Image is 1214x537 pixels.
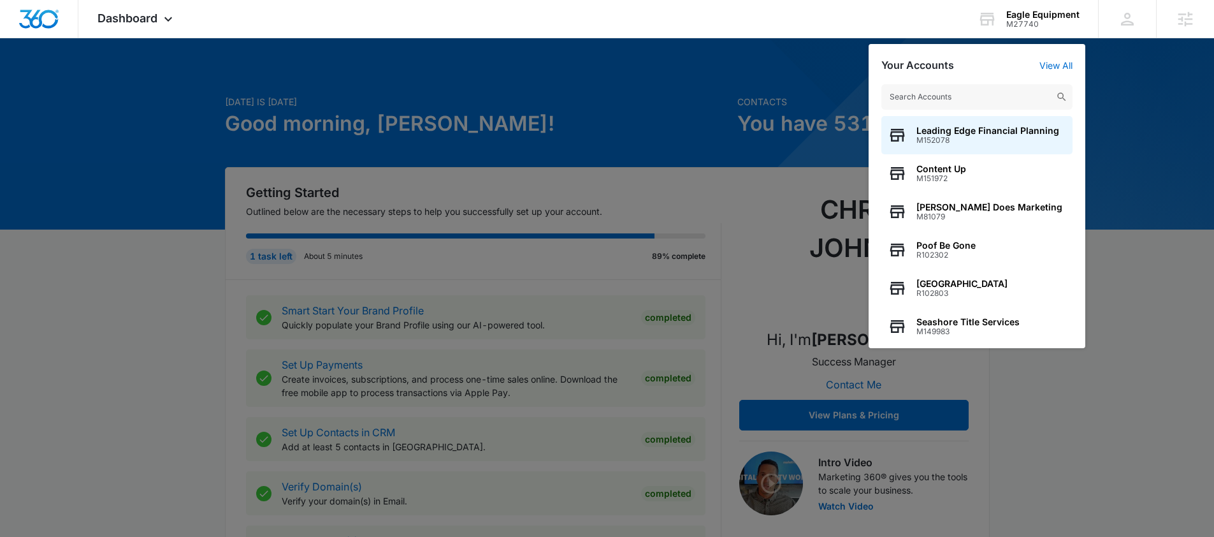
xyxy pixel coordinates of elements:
[916,289,1008,298] span: R102803
[881,84,1073,110] input: Search Accounts
[916,327,1020,336] span: M149983
[881,116,1073,154] button: Leading Edge Financial PlanningM152078
[1039,60,1073,71] a: View All
[98,11,157,25] span: Dashboard
[881,307,1073,346] button: Seashore Title ServicesM149983
[916,126,1059,136] span: Leading Edge Financial Planning
[1006,20,1080,29] div: account id
[916,251,976,260] span: R102302
[881,59,954,71] h2: Your Accounts
[916,317,1020,327] span: Seashore Title Services
[916,212,1062,221] span: M81079
[916,174,966,183] span: M151972
[916,164,966,174] span: Content Up
[881,231,1073,269] button: Poof Be GoneR102302
[881,269,1073,307] button: [GEOGRAPHIC_DATA]R102803
[1006,10,1080,20] div: account name
[881,193,1073,231] button: [PERSON_NAME] Does MarketingM81079
[916,136,1059,145] span: M152078
[916,202,1062,212] span: [PERSON_NAME] Does Marketing
[916,240,976,251] span: Poof Be Gone
[881,154,1073,193] button: Content UpM151972
[916,279,1008,289] span: [GEOGRAPHIC_DATA]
